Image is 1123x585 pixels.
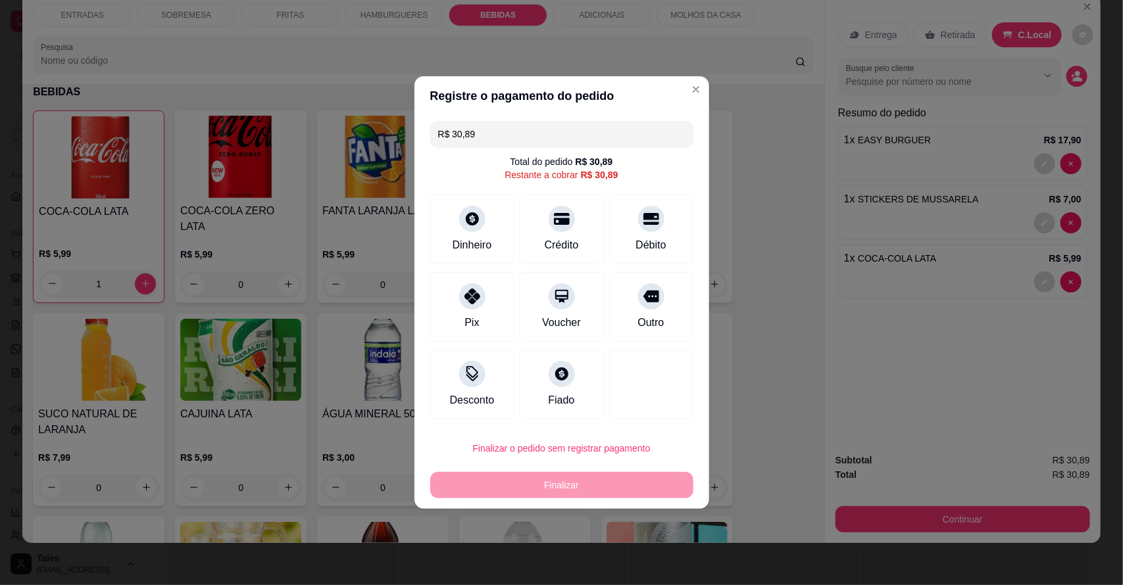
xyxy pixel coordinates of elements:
[581,168,618,181] div: R$ 30,89
[545,237,579,253] div: Crédito
[637,315,664,331] div: Outro
[414,76,709,116] header: Registre o pagamento do pedido
[464,315,479,331] div: Pix
[576,155,613,168] div: R$ 30,89
[636,237,666,253] div: Débito
[450,392,495,408] div: Desconto
[505,168,618,181] div: Restante a cobrar
[438,121,686,147] input: Ex.: hambúrguer de cordeiro
[542,315,581,331] div: Voucher
[686,79,707,100] button: Close
[453,237,492,253] div: Dinheiro
[511,155,613,168] div: Total do pedido
[548,392,574,408] div: Fiado
[430,435,693,461] button: Finalizar o pedido sem registrar pagamento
